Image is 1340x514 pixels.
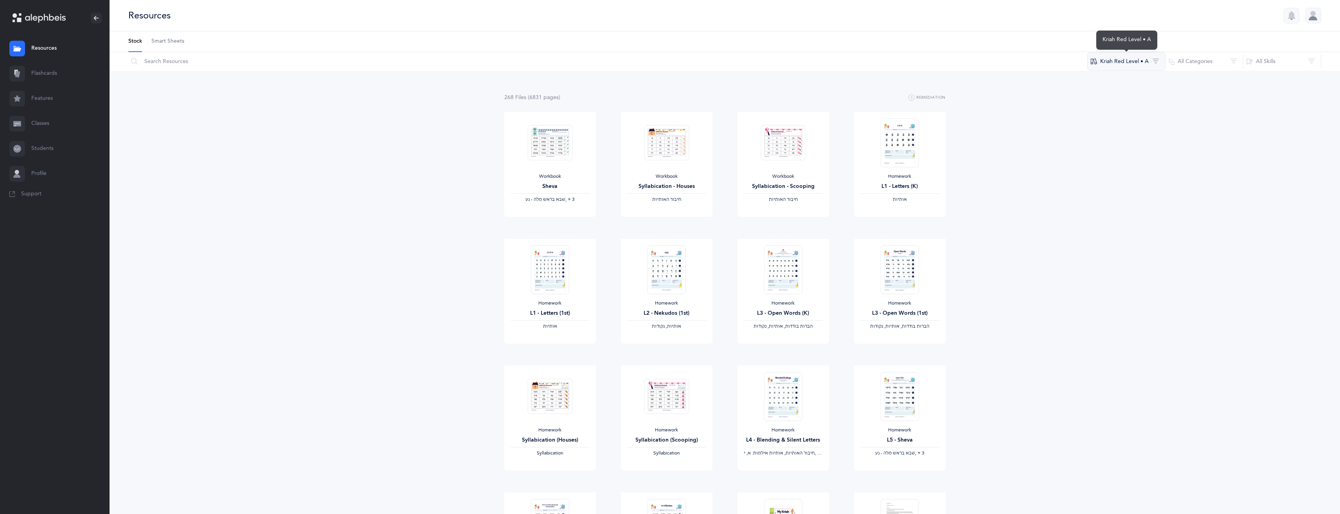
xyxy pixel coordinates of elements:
span: s [556,94,559,101]
div: Workbook [511,173,590,180]
div: Syllabication (Scooping) [627,436,706,444]
div: ‪, + 1‬ [744,450,823,456]
div: Resources [128,9,171,22]
img: Homework_L2_Nekudos_R_EN_1_thumbnail_1731617499.png [647,245,685,294]
div: Kriah Red Level • A [1096,31,1157,50]
div: Homework [744,300,823,307]
span: ‫אותיות‬ [893,197,907,202]
button: Remediation [908,93,946,103]
span: ‫חיבור האותיות‬ [769,197,798,202]
button: All Skills [1243,52,1321,71]
span: (6831 page ) [528,94,560,101]
div: ‪, + 3‬ [511,197,590,203]
span: Support [21,190,41,198]
div: Syllabication [627,450,706,456]
button: All Categories [1165,52,1243,71]
span: ‫חיבור האותיות‬ [652,197,681,202]
img: Sheva-Workbook-Red_EN_thumbnail_1754012358.png [527,125,572,161]
div: Homework [860,427,939,433]
span: ‫אותיות, נקודות‬ [652,323,681,329]
div: L3 - Open Words (K) [744,309,823,317]
div: L1 - Letters (1st) [511,309,590,317]
img: Homework_L1_Letters_O_Red_EN_thumbnail_1731215195.png [531,245,569,294]
img: Homework_Syllabication-EN_Red_Scooping_EN_thumbnail_1724301177.png [644,379,689,414]
div: L4 - Blending & Silent Letters [744,436,823,444]
input: Search Resources [128,52,1088,71]
div: L3 - Open Words (1st) [860,309,939,317]
img: Homework_L3_OpenWords_O_Red_EN_thumbnail_1731217670.png [880,245,919,294]
span: ‫שבא בראש מלה - נע‬ [525,197,565,202]
span: ‫אותיות‬ [543,323,557,329]
div: Homework [860,300,939,307]
div: L1 - Letters (K) [860,182,939,191]
div: Syllabication - Houses [627,182,706,191]
div: Homework [627,427,706,433]
div: Workbook [627,173,706,180]
button: Kriah Red Level • A [1087,52,1166,71]
div: Homework [511,300,590,307]
img: Syllabication-Workbook-Level-1-EN_Red_Houses_thumbnail_1741114032.png [644,125,689,161]
img: Homework_L5_Sheva_R_EN_thumbnail_1754305392.png [880,372,919,421]
div: L2 - Nekudos (1st) [627,309,706,317]
span: Smart Sheets [151,38,184,45]
div: Homework [860,173,939,180]
div: Homework [744,427,823,433]
div: Syllabication (Houses) [511,436,590,444]
img: Homework_L1_Letters_R_EN_thumbnail_1731214661.png [880,118,919,167]
span: s [524,94,526,101]
div: Homework [627,300,706,307]
span: ‫הברות בודדות, אותיות, נקודות‬ [870,323,929,329]
img: Syllabication-Workbook-Level-1-EN_Red_Scooping_thumbnail_1741114434.png [761,125,806,161]
div: Sheva [511,182,590,191]
span: 268 File [504,94,526,101]
span: ‫חיבור האותיות, אותיות אילמות: א, י‬ [744,450,815,456]
div: Syllabication [511,450,590,456]
div: L5 - Sheva [860,436,939,444]
img: Homework_Syllabication-EN_Red_Houses_EN_thumbnail_1724301135.png [527,379,572,414]
span: ‫הברות בודדות, אותיות, נקודות‬ [754,323,813,329]
div: Homework [511,427,590,433]
div: Workbook [744,173,823,180]
img: Homework_L4_BlendingAndSilentLetters_R_EN_thumbnail_1731217887.png [764,372,802,421]
span: ‫שבא בראש מלה - נע‬ [875,450,915,456]
div: ‪, + 3‬ [860,450,939,456]
img: Homework_L3_OpenWords_R_EN_thumbnail_1731229486.png [764,245,802,294]
div: Syllabication - Scooping [744,182,823,191]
